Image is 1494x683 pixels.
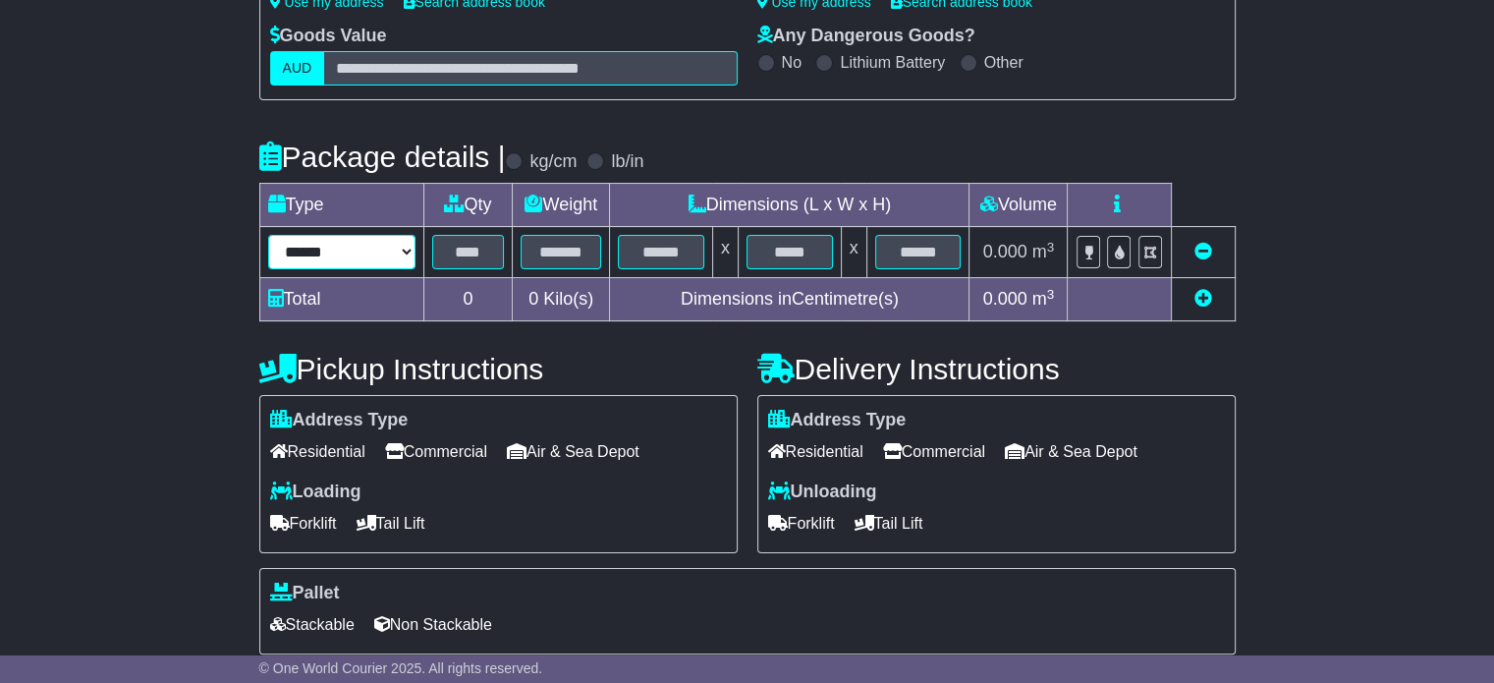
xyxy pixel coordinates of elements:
[610,278,969,321] td: Dimensions in Centimetre(s)
[357,508,425,539] span: Tail Lift
[757,353,1236,385] h4: Delivery Instructions
[1194,289,1212,309] a: Add new item
[423,278,513,321] td: 0
[270,508,337,539] span: Forklift
[259,141,506,173] h4: Package details |
[270,51,325,85] label: AUD
[270,583,340,604] label: Pallet
[768,508,835,539] span: Forklift
[374,609,492,640] span: Non Stackable
[768,436,863,467] span: Residential
[259,353,738,385] h4: Pickup Instructions
[1032,289,1055,309] span: m
[841,227,866,278] td: x
[768,410,907,431] label: Address Type
[270,410,409,431] label: Address Type
[983,242,1027,261] span: 0.000
[768,482,877,503] label: Unloading
[883,436,985,467] span: Commercial
[270,436,365,467] span: Residential
[840,53,945,72] label: Lithium Battery
[1005,436,1137,467] span: Air & Sea Depot
[969,184,1068,227] td: Volume
[757,26,975,47] label: Any Dangerous Goods?
[529,151,577,173] label: kg/cm
[507,436,639,467] span: Air & Sea Depot
[1047,287,1055,302] sup: 3
[610,184,969,227] td: Dimensions (L x W x H)
[270,482,361,503] label: Loading
[611,151,643,173] label: lb/in
[1047,240,1055,255] sup: 3
[528,289,538,309] span: 0
[259,660,543,676] span: © One World Courier 2025. All rights reserved.
[259,278,423,321] td: Total
[259,184,423,227] td: Type
[1194,242,1212,261] a: Remove this item
[983,289,1027,309] span: 0.000
[855,508,923,539] span: Tail Lift
[782,53,802,72] label: No
[385,436,487,467] span: Commercial
[712,227,738,278] td: x
[423,184,513,227] td: Qty
[513,278,610,321] td: Kilo(s)
[270,26,387,47] label: Goods Value
[984,53,1024,72] label: Other
[513,184,610,227] td: Weight
[1032,242,1055,261] span: m
[270,609,355,640] span: Stackable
